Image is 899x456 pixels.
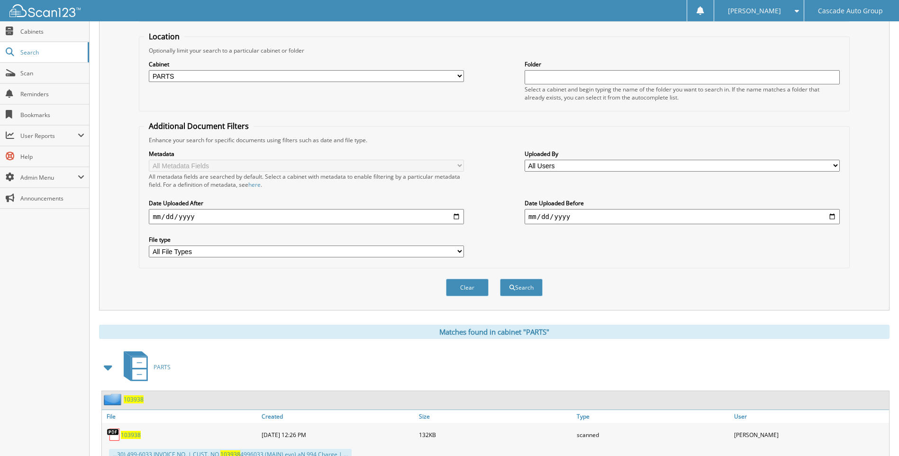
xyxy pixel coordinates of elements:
iframe: Chat Widget [852,410,899,456]
span: Reminders [20,90,84,98]
span: Help [20,153,84,161]
div: Matches found in cabinet "PARTS" [99,325,890,339]
a: User [732,410,889,423]
span: Bookmarks [20,111,84,119]
label: Date Uploaded After [149,199,464,207]
div: Optionally limit your search to a particular cabinet or folder [144,46,844,55]
div: All metadata fields are searched by default. Select a cabinet with metadata to enable filtering b... [149,173,464,189]
a: PARTS [118,348,171,386]
img: PDF.png [107,428,121,442]
label: Metadata [149,150,464,158]
a: here [248,181,261,189]
a: 103938 [121,431,141,439]
div: 132KB [417,425,574,444]
label: File type [149,236,464,244]
span: Announcements [20,194,84,202]
label: Folder [525,60,840,68]
span: PARTS [154,363,171,371]
span: Scan [20,69,84,77]
span: Search [20,48,83,56]
legend: Additional Document Filters [144,121,254,131]
span: Cabinets [20,27,84,36]
div: scanned [574,425,732,444]
a: Type [574,410,732,423]
button: Search [500,279,543,296]
a: File [102,410,259,423]
input: start [149,209,464,224]
a: Size [417,410,574,423]
div: [DATE] 12:26 PM [259,425,417,444]
span: Cascade Auto Group [818,8,883,14]
span: Admin Menu [20,173,78,182]
span: [PERSON_NAME] [728,8,781,14]
input: end [525,209,840,224]
label: Cabinet [149,60,464,68]
span: User Reports [20,132,78,140]
legend: Location [144,31,184,42]
img: scan123-logo-white.svg [9,4,81,17]
button: Clear [446,279,489,296]
a: Created [259,410,417,423]
div: Select a cabinet and begin typing the name of the folder you want to search in. If the name match... [525,85,840,101]
div: [PERSON_NAME] [732,425,889,444]
img: folder2.png [104,393,124,405]
label: Uploaded By [525,150,840,158]
a: 103938 [124,395,144,403]
div: Enhance your search for specific documents using filters such as date and file type. [144,136,844,144]
label: Date Uploaded Before [525,199,840,207]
